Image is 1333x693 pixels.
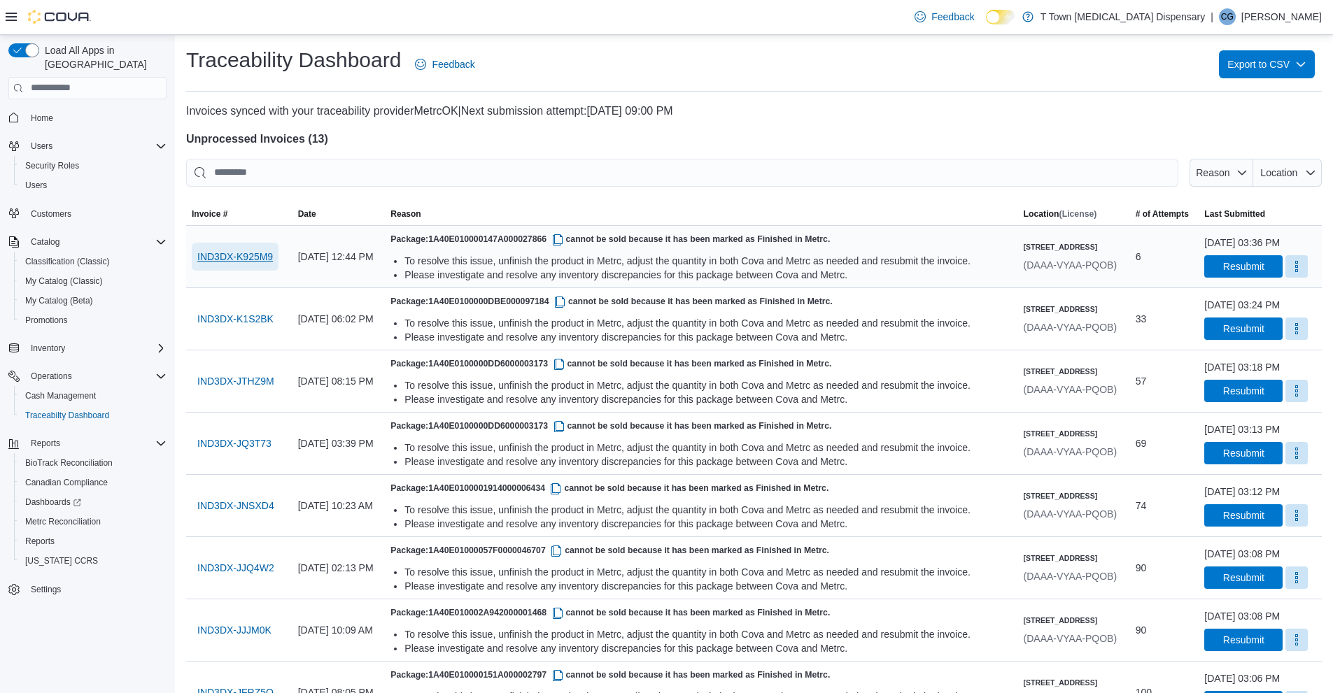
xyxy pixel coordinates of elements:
[3,366,172,386] button: Operations
[390,208,421,220] span: Reason
[20,253,167,270] span: Classification (Classic)
[1223,571,1264,585] span: Resubmit
[25,555,98,566] span: [US_STATE] CCRS
[25,536,55,547] span: Reports
[1219,8,1236,25] div: Capri Gibbs
[1136,559,1147,576] span: 90
[197,374,274,388] span: IND3DX-JTHZ9M
[1204,208,1265,220] span: Last Submitted
[25,109,167,127] span: Home
[1024,384,1117,395] span: (DAAA-VYAA-PQOB)
[1227,50,1306,78] span: Export to CSV
[25,477,108,488] span: Canadian Compliance
[1024,259,1117,271] span: (DAAA-VYAA-PQOB)
[931,10,974,24] span: Feedback
[20,455,167,471] span: BioTrack Reconciliation
[1285,317,1308,340] button: More
[1196,167,1229,178] span: Reason
[390,356,1012,373] h5: Package: cannot be sold because it has been marked as Finished in Metrc.
[192,367,280,395] button: IND3DX-JTHZ9M
[186,131,1322,148] h4: Unprocessed Invoices ( 13 )
[31,371,72,382] span: Operations
[1204,255,1283,278] button: Resubmit
[1204,298,1280,312] div: [DATE] 03:24 PM
[20,513,167,530] span: Metrc Reconciliation
[292,429,386,457] div: [DATE] 03:39 PM
[1024,633,1117,644] span: (DAAA-VYAA-PQOB)
[1223,259,1264,273] span: Resubmit
[292,243,386,271] div: [DATE] 12:44 PM
[1136,622,1147,638] span: 90
[428,359,567,369] span: 1A40E0100000DD6000003173
[14,291,172,310] button: My Catalog (Beta)
[428,608,565,617] span: 1A40E010002A942000001468
[197,499,274,513] span: IND3DX-JNSXD4
[14,386,172,406] button: Cash Management
[298,208,316,220] span: Date
[14,310,172,330] button: Promotions
[1223,508,1264,522] span: Resubmit
[1253,159,1322,187] button: Location
[1024,428,1117,439] h6: [STREET_ADDRESS]
[390,480,1012,497] h5: Package: cannot be sold because it has been marked as Finished in Metrc.
[20,407,167,424] span: Traceabilty Dashboard
[20,157,85,174] a: Security Roles
[1024,208,1097,220] h5: Location
[1223,322,1264,336] span: Resubmit
[14,453,172,473] button: BioTrack Reconciliation
[1219,50,1315,78] button: Export to CSV
[14,176,172,195] button: Users
[1024,366,1117,377] h6: [STREET_ADDRESS]
[1024,446,1117,457] span: (DAAA-VYAA-PQOB)
[20,513,106,530] a: Metrc Reconciliation
[461,105,587,117] span: Next submission attempt:
[404,579,1012,593] div: Please investigate and resolve any inventory discrepancies for this package between Cova and Metrc.
[428,483,564,493] span: 1A40E0100001914000006434
[404,455,1012,469] div: Please investigate and resolve any inventory discrepancies for this package between Cova and Metrc.
[14,156,172,176] button: Security Roles
[1260,167,1297,178] span: Location
[1285,442,1308,464] button: More
[404,517,1012,531] div: Please investigate and resolve any inventory discrepancies for this package between Cova and Metrc.
[20,312,73,329] a: Promotions
[428,545,565,555] span: 1A40E01000057F0000046707
[1059,209,1097,219] span: (License)
[192,243,278,271] button: IND3DX-K925M9
[20,533,167,550] span: Reports
[1204,566,1283,589] button: Resubmit
[25,368,78,385] button: Operations
[3,232,172,252] button: Catalog
[1204,547,1280,561] div: [DATE] 03:08 PM
[909,3,980,31] a: Feedback
[1136,310,1147,327] span: 33
[3,136,172,156] button: Users
[1221,8,1234,25] span: CG
[14,492,172,512] a: Dashboards
[1204,485,1280,499] div: [DATE] 03:12 PM
[1024,677,1117,688] h6: [STREET_ADDRESS]
[1204,442,1283,464] button: Resubmit
[25,410,109,421] span: Traceabilty Dashboard
[192,305,279,333] button: IND3DX-K1S2BK
[1285,380,1308,402] button: More
[31,208,71,220] span: Customers
[20,312,167,329] span: Promotions
[404,316,1012,330] div: To resolve this issue, unfinish the product in Metrc, adjust the quantity in both Cova and Metrc ...
[1136,248,1141,265] span: 6
[25,390,96,401] span: Cash Management
[428,234,565,244] span: 1A40E010000147A000027866
[192,492,280,520] button: IND3DX-JNSXD4
[20,387,167,404] span: Cash Management
[28,10,91,24] img: Cova
[25,368,167,385] span: Operations
[986,24,987,25] span: Dark Mode
[186,46,401,74] h1: Traceability Dashboard
[1024,552,1117,564] h6: [STREET_ADDRESS]
[3,108,172,128] button: Home
[404,268,1012,282] div: Please investigate and resolve any inventory discrepancies for this package between Cova and Metrc.
[25,496,81,508] span: Dashboards
[1024,241,1117,252] h6: [STREET_ADDRESS]
[14,551,172,571] button: [US_STATE] CCRS
[1223,446,1264,460] span: Resubmit
[1204,360,1280,374] div: [DATE] 03:18 PM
